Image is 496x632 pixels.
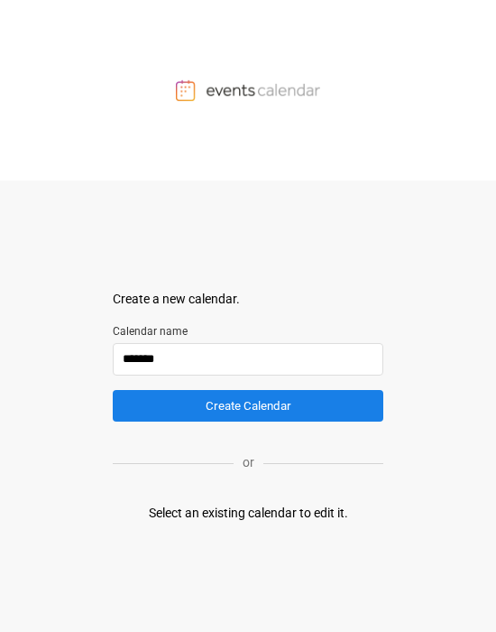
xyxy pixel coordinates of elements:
[176,79,320,101] img: Events Calendar
[234,453,263,472] p: or
[149,504,348,523] div: Select an existing calendar to edit it.
[113,290,383,309] div: Create a new calendar.
[113,323,383,339] label: Calendar name
[113,390,383,422] button: Create Calendar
